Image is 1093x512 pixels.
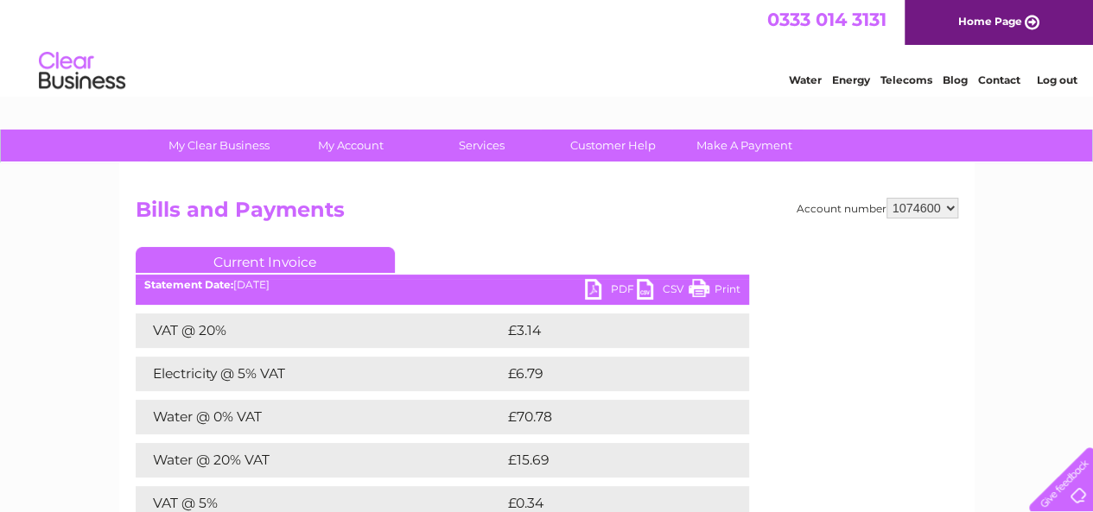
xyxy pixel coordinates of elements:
td: VAT @ 20% [136,313,504,348]
td: Water @ 0% VAT [136,400,504,434]
td: Electricity @ 5% VAT [136,357,504,391]
a: Current Invoice [136,247,395,273]
a: Services [410,130,553,161]
a: My Clear Business [148,130,290,161]
a: PDF [585,279,637,304]
a: My Account [279,130,422,161]
img: logo.png [38,45,126,98]
a: Blog [943,73,968,86]
div: Account number [797,198,958,218]
a: Energy [832,73,870,86]
a: Make A Payment [673,130,816,161]
h2: Bills and Payments [136,198,958,231]
td: £15.69 [504,443,713,477]
a: CSV [637,279,689,304]
a: Telecoms [880,73,932,86]
a: 0333 014 3131 [767,9,886,30]
a: Customer Help [542,130,684,161]
div: Clear Business is a trading name of Verastar Limited (registered in [GEOGRAPHIC_DATA] No. 3667643... [139,9,956,84]
a: Contact [978,73,1020,86]
a: Print [689,279,740,304]
td: £70.78 [504,400,715,434]
a: Log out [1036,73,1077,86]
div: [DATE] [136,279,749,291]
b: Statement Date: [144,278,233,291]
a: Water [789,73,822,86]
td: Water @ 20% VAT [136,443,504,477]
td: £6.79 [504,357,709,391]
td: £3.14 [504,313,707,348]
